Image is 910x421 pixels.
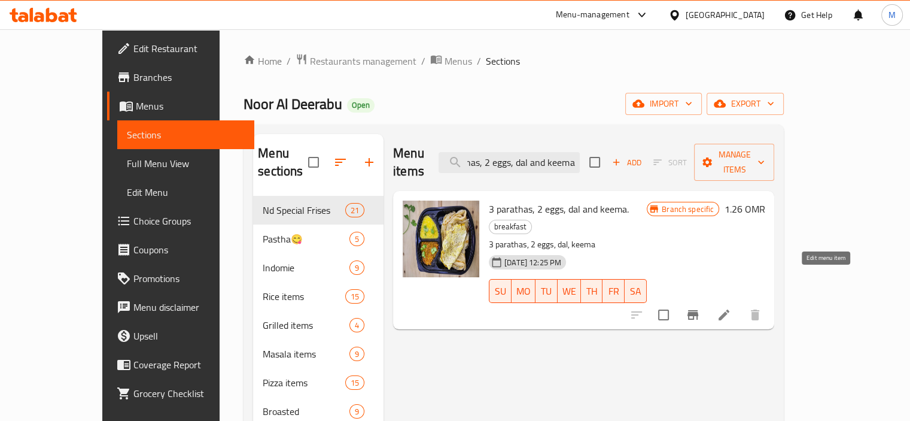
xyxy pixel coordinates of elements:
[296,53,416,69] a: Restaurants management
[107,92,254,120] a: Menus
[107,235,254,264] a: Coupons
[263,289,345,304] span: Rice items
[607,153,646,172] button: Add
[263,404,349,419] span: Broasted
[117,149,254,178] a: Full Menu View
[345,289,364,304] div: items
[326,148,355,177] span: Sort sections
[133,271,245,286] span: Promotions
[346,205,364,216] span: 21
[117,178,254,207] a: Edit Menu
[489,237,647,252] p: 3 parathas, 2 eggs, dal, keema
[133,214,245,228] span: Choice Groups
[263,232,349,246] span: Pastha😋
[704,147,765,177] span: Manage items
[494,283,507,300] span: SU
[486,54,520,68] span: Sections
[512,279,535,303] button: MO
[350,349,364,360] span: 9
[625,279,647,303] button: SA
[349,261,364,275] div: items
[741,301,769,329] button: delete
[107,379,254,408] a: Grocery Checklist
[686,8,765,22] div: [GEOGRAPHIC_DATA]
[350,406,364,417] span: 9
[244,90,342,117] span: Noor Al Deerabu
[607,283,620,300] span: FR
[133,243,245,257] span: Coupons
[716,96,774,111] span: export
[244,53,784,69] nav: breadcrumb
[263,203,345,217] span: Nd Special Frises
[107,63,254,92] a: Branches
[345,203,364,217] div: items
[349,404,364,419] div: items
[350,234,364,245] span: 5
[347,100,375,110] span: Open
[657,204,719,215] span: Branch specific
[349,318,364,332] div: items
[127,128,245,142] span: Sections
[133,70,245,84] span: Branches
[253,225,384,253] div: Pastha😋5
[581,279,603,303] button: TH
[629,283,642,300] span: SA
[625,93,702,115] button: import
[421,54,425,68] li: /
[133,329,245,343] span: Upsell
[107,322,254,350] a: Upsell
[107,207,254,235] a: Choice Groups
[430,53,472,69] a: Menus
[610,156,643,169] span: Add
[516,283,531,300] span: MO
[244,54,282,68] a: Home
[586,283,598,300] span: TH
[347,98,375,113] div: Open
[678,301,707,329] button: Branch-specific-item
[489,220,531,234] span: breakfast
[582,150,607,175] span: Select section
[127,185,245,199] span: Edit Menu
[107,293,254,322] a: Menu disclaimer
[345,375,364,390] div: items
[136,99,245,113] span: Menus
[263,347,349,361] span: Masala items
[253,311,384,340] div: Grilled items4
[133,358,245,372] span: Coverage Report
[346,291,364,302] span: 15
[489,200,629,218] span: 3 parathas, 2 eggs, dal and keema.
[287,54,291,68] li: /
[349,232,364,246] div: items
[127,156,245,171] span: Full Menu View
[556,8,629,22] div: Menu-management
[635,96,692,111] span: import
[253,196,384,225] div: Nd Special Frises21
[263,261,349,275] span: Indomie
[602,279,625,303] button: FR
[694,144,774,181] button: Manage items
[107,350,254,379] a: Coverage Report
[253,368,384,397] div: Pizza items15
[403,201,479,277] img: 3 parathas, 2 eggs, dal and keema.
[263,375,345,390] span: Pizza items
[350,320,364,331] span: 4
[707,93,784,115] button: export
[500,257,566,268] span: [DATE] 12:25 PM
[349,347,364,361] div: items
[724,201,765,217] h6: 1.26 OMR
[133,41,245,56] span: Edit Restaurant
[133,386,245,401] span: Grocery Checklist
[107,34,254,63] a: Edit Restaurant
[263,318,349,332] span: Grilled items
[107,264,254,293] a: Promotions
[489,279,512,303] button: SU
[350,262,364,274] span: 9
[540,283,553,300] span: TU
[253,282,384,311] div: Rice items15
